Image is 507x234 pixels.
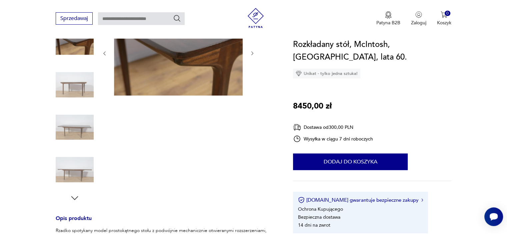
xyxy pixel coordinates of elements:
img: Ikona strzałki w prawo [421,198,423,202]
img: Ikona certyfikatu [298,197,305,203]
p: Patyna B2B [376,20,400,26]
li: Ochrona Kupującego [298,206,343,212]
div: Wysyłka w ciągu 7 dni roboczych [293,135,373,143]
p: Koszyk [437,20,451,26]
img: Ikona koszyka [441,11,447,18]
button: Zaloguj [411,11,426,26]
div: Unikat - tylko jedna sztuka! [293,69,360,79]
a: Ikona medaluPatyna B2B [376,11,400,26]
h3: Opis produktu [56,216,277,227]
a: Sprzedawaj [56,17,93,21]
img: Patyna - sklep z meblami i dekoracjami vintage [246,8,266,28]
p: Zaloguj [411,20,426,26]
button: Szukaj [173,14,181,22]
img: Zdjęcie produktu Rozkładany stół, McIntosh, Wielka Brytania, lata 60. [114,10,243,96]
img: Ikona medalu [385,11,392,19]
img: Ikona diamentu [296,71,302,77]
img: Zdjęcie produktu Rozkładany stół, McIntosh, Wielka Brytania, lata 60. [56,23,94,61]
iframe: Smartsupp widget button [484,207,503,226]
button: Dodaj do koszyka [293,153,408,170]
div: Dostawa od 300,00 PLN [293,123,373,131]
img: Ikonka użytkownika [415,11,422,18]
h1: Rozkładany stół, McIntosh, [GEOGRAPHIC_DATA], lata 60. [293,38,451,64]
img: Zdjęcie produktu Rozkładany stół, McIntosh, Wielka Brytania, lata 60. [56,66,94,104]
div: 0 [445,11,450,16]
img: Zdjęcie produktu Rozkładany stół, McIntosh, Wielka Brytania, lata 60. [56,108,94,146]
button: Sprzedawaj [56,12,93,25]
button: 0Koszyk [437,11,451,26]
li: 14 dni na zwrot [298,222,330,228]
img: Ikona dostawy [293,123,301,131]
button: [DOMAIN_NAME] gwarantuje bezpieczne zakupy [298,197,423,203]
li: Bezpieczna dostawa [298,214,340,220]
img: Zdjęcie produktu Rozkładany stół, McIntosh, Wielka Brytania, lata 60. [56,151,94,189]
button: Patyna B2B [376,11,400,26]
p: 8450,00 zł [293,100,332,113]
